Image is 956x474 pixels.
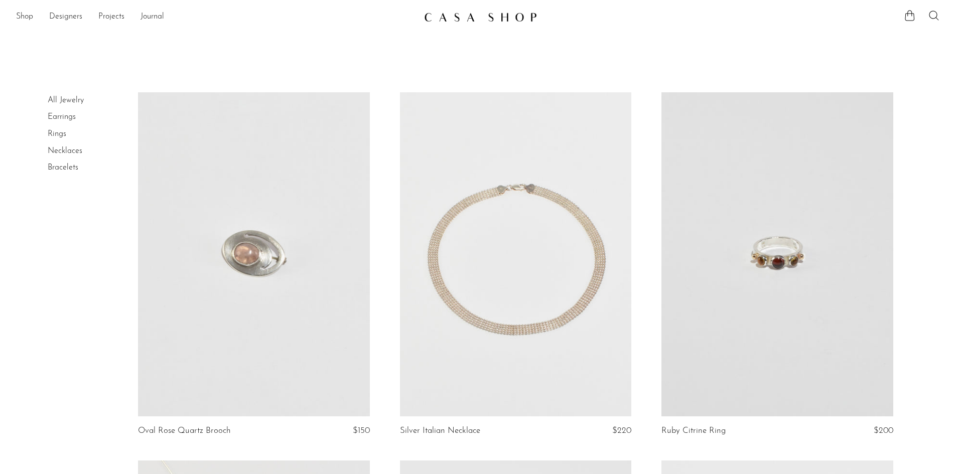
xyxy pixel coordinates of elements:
span: $200 [874,426,893,435]
a: Projects [98,11,124,24]
a: Earrings [48,113,76,121]
a: Rings [48,130,66,138]
a: Bracelets [48,164,78,172]
a: All Jewelry [48,96,84,104]
nav: Desktop navigation [16,9,416,26]
a: Shop [16,11,33,24]
span: $150 [353,426,370,435]
ul: NEW HEADER MENU [16,9,416,26]
a: Necklaces [48,147,82,155]
a: Designers [49,11,82,24]
a: Journal [141,11,164,24]
a: Ruby Citrine Ring [661,426,726,435]
a: Oval Rose Quartz Brooch [138,426,231,435]
a: Silver Italian Necklace [400,426,480,435]
span: $220 [612,426,631,435]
